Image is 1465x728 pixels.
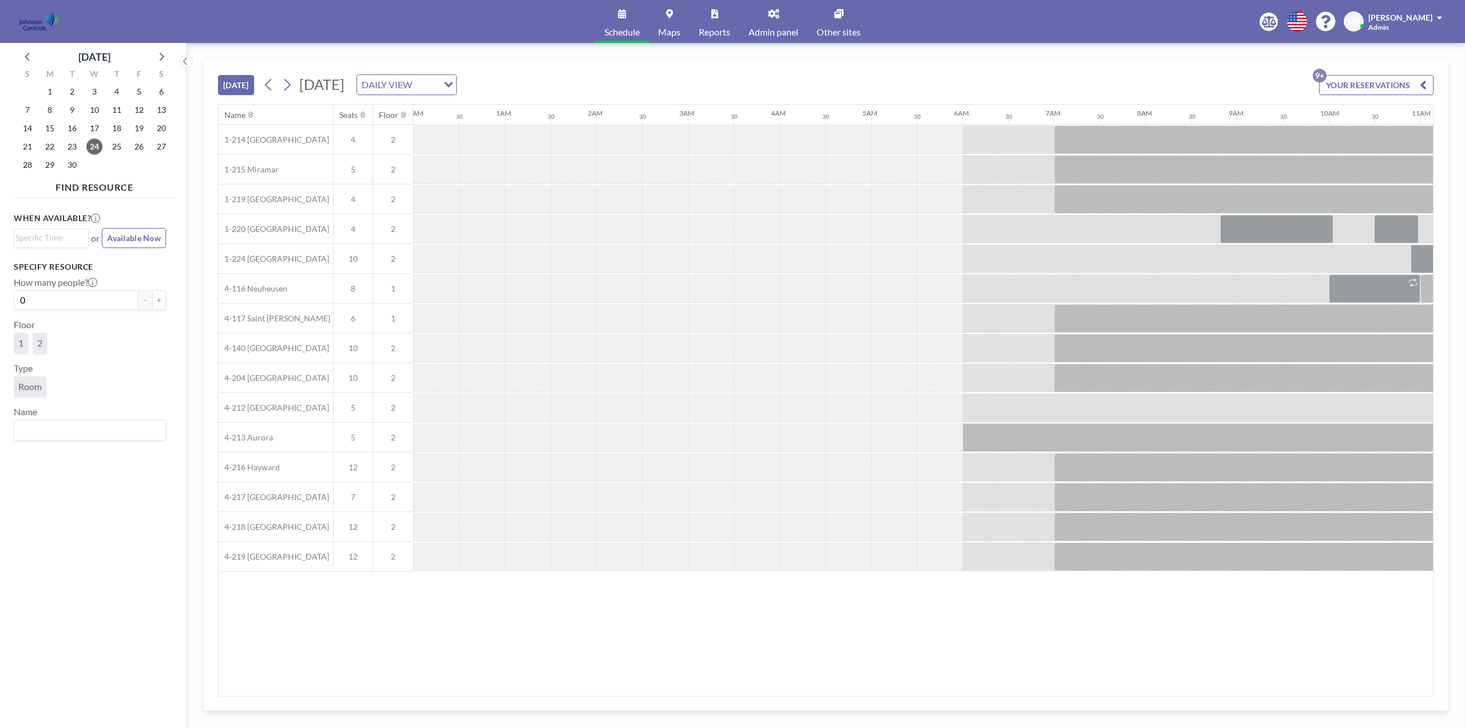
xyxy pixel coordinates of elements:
[588,109,603,117] div: 2AM
[1372,113,1379,120] div: 30
[219,552,329,562] span: 4-219 [GEOGRAPHIC_DATA]
[14,420,165,440] div: Search for option
[822,113,829,120] div: 30
[334,522,373,532] span: 12
[219,313,330,324] span: 4-117 Saint [PERSON_NAME]
[150,68,172,82] div: S
[334,403,373,413] span: 5
[373,432,413,443] span: 2
[1097,113,1104,120] div: 30
[64,102,80,118] span: Tuesday, September 9, 2025
[15,231,82,244] input: Search for option
[373,135,413,145] span: 2
[334,284,373,294] span: 8
[109,84,125,100] span: Thursday, September 4, 2025
[817,27,861,37] span: Other sites
[219,403,329,413] span: 4-212 [GEOGRAPHIC_DATA]
[334,313,373,324] span: 6
[64,120,80,136] span: Tuesday, September 16, 2025
[373,522,413,532] span: 2
[153,102,169,118] span: Saturday, September 13, 2025
[109,120,125,136] span: Thursday, September 18, 2025
[679,109,694,117] div: 3AM
[37,337,42,349] span: 2
[334,164,373,175] span: 5
[373,462,413,473] span: 2
[1137,109,1152,117] div: 8AM
[218,75,254,95] button: [DATE]
[42,120,58,136] span: Monday, September 15, 2025
[456,113,463,120] div: 30
[219,254,329,264] span: 1-224 [GEOGRAPHIC_DATA]
[42,139,58,155] span: Monday, September 22, 2025
[105,68,128,82] div: T
[699,27,730,37] span: Reports
[107,233,161,243] span: Available Now
[84,68,106,82] div: W
[138,290,152,310] button: -
[14,177,175,193] h4: FIND RESOURCE
[219,492,329,502] span: 4-217 [GEOGRAPHIC_DATA]
[1046,109,1060,117] div: 7AM
[1313,69,1327,82] p: 9+
[1005,113,1012,120] div: 30
[1189,113,1195,120] div: 30
[14,363,33,374] label: Type
[219,135,329,145] span: 1-214 [GEOGRAPHIC_DATA]
[1412,109,1431,117] div: 11AM
[334,432,373,443] span: 5
[914,113,921,120] div: 30
[91,233,100,244] span: or
[639,113,646,120] div: 30
[14,229,88,246] div: Search for option
[19,139,35,155] span: Sunday, September 21, 2025
[1368,13,1432,22] span: [PERSON_NAME]
[334,373,373,383] span: 10
[373,313,413,324] span: 1
[299,76,345,93] span: [DATE]
[14,262,166,272] h3: Specify resource
[131,84,147,100] span: Friday, September 5, 2025
[86,84,102,100] span: Wednesday, September 3, 2025
[339,110,358,120] div: Seats
[131,120,147,136] span: Friday, September 19, 2025
[219,432,273,443] span: 4-213 Aurora
[153,139,169,155] span: Saturday, September 27, 2025
[219,164,279,175] span: 1-215 Miramar
[15,423,159,438] input: Search for option
[42,157,58,173] span: Monday, September 29, 2025
[153,84,169,100] span: Saturday, September 6, 2025
[731,113,738,120] div: 30
[373,373,413,383] span: 2
[86,102,102,118] span: Wednesday, September 10, 2025
[128,68,150,82] div: F
[152,290,166,310] button: +
[373,284,413,294] span: 1
[1320,109,1339,117] div: 10AM
[86,139,102,155] span: Wednesday, September 24, 2025
[19,102,35,118] span: Sunday, September 7, 2025
[334,343,373,353] span: 10
[219,224,329,234] span: 1-220 [GEOGRAPHIC_DATA]
[1368,23,1389,32] span: Admin
[86,120,102,136] span: Wednesday, September 17, 2025
[496,109,511,117] div: 1AM
[373,194,413,204] span: 2
[131,102,147,118] span: Friday, September 12, 2025
[64,84,80,100] span: Tuesday, September 2, 2025
[224,110,246,120] div: Name
[14,406,37,418] label: Name
[109,102,125,118] span: Thursday, September 11, 2025
[1319,75,1434,95] button: YOUR RESERVATIONS9+
[334,194,373,204] span: 4
[771,109,786,117] div: 4AM
[42,84,58,100] span: Monday, September 1, 2025
[19,120,35,136] span: Sunday, September 14, 2025
[334,492,373,502] span: 7
[658,27,680,37] span: Maps
[39,68,61,82] div: M
[64,157,80,173] span: Tuesday, September 30, 2025
[1348,17,1360,27] span: MB
[379,110,398,120] div: Floor
[219,373,329,383] span: 4-204 [GEOGRAPHIC_DATA]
